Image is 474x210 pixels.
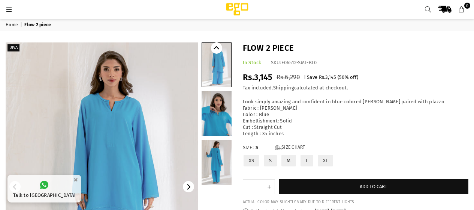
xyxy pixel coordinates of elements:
[271,60,317,66] div: SKU:
[281,60,317,65] span: E06512-SML-BL0
[243,179,275,194] quantity-input: Quantity
[256,145,271,151] span: S
[24,22,52,28] span: Flow 2 piece
[307,74,317,80] span: Save
[338,74,358,80] span: ( % off)
[243,145,469,151] label: Size:
[273,85,294,91] a: Shipping
[281,154,296,167] label: M
[7,175,81,202] a: Talk to [GEOGRAPHIC_DATA]
[319,74,336,80] span: Rs.3,145
[464,3,470,9] span: 0
[243,200,469,205] div: ACTUAL COLOR MAY SLIGHTLY VARY DUE TO DIFFERENT LIGHTS
[335,159,467,202] iframe: webpush-onsite
[183,181,194,192] button: Next
[243,85,469,91] div: Tax included. calculated at checkout.
[211,42,222,54] button: Previous
[2,6,16,12] a: Menu
[455,3,468,16] a: 0
[243,60,262,65] span: In Stock
[300,154,314,167] label: L
[205,2,269,17] img: Ego
[339,74,345,80] span: 50
[7,44,19,51] label: Diva
[71,174,80,186] button: ×
[20,22,23,28] span: |
[421,3,435,16] a: Search
[277,73,300,81] span: Rs.6,290
[279,179,469,194] button: Add to cart
[243,99,469,137] div: Look simply amazing and confident in blue colored [PERSON_NAME] paired with plazzo Fabric : [PERS...
[317,154,334,167] label: XL
[263,154,278,167] label: S
[243,154,260,167] label: XS
[6,22,19,28] a: Home
[243,72,273,82] span: Rs.3,145
[275,145,305,151] a: Size Chart
[243,42,469,54] h1: Flow 2 piece
[304,74,306,80] span: |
